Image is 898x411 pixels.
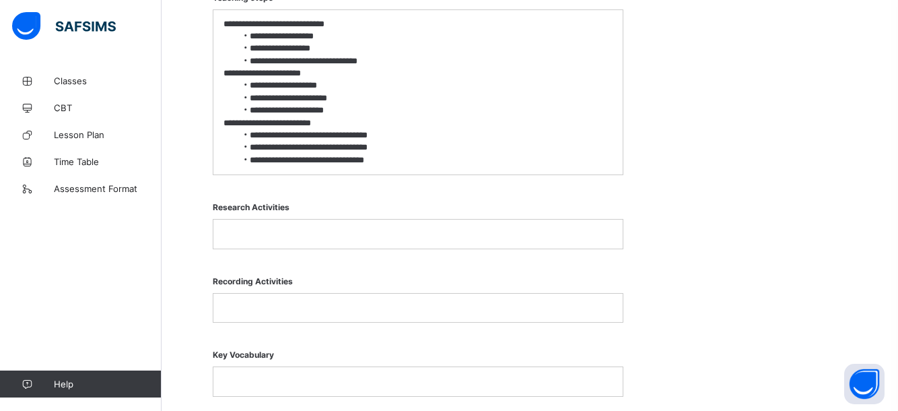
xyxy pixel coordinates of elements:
[54,156,162,167] span: Time Table
[12,12,116,40] img: safsims
[54,102,162,113] span: CBT
[54,379,161,389] span: Help
[213,270,623,293] span: Recording Activities
[54,75,162,86] span: Classes
[54,129,162,140] span: Lesson Plan
[54,183,162,194] span: Assessment Format
[844,364,885,404] button: Open asap
[213,195,623,219] span: Research Activities
[213,343,623,367] span: Key Vocabulary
